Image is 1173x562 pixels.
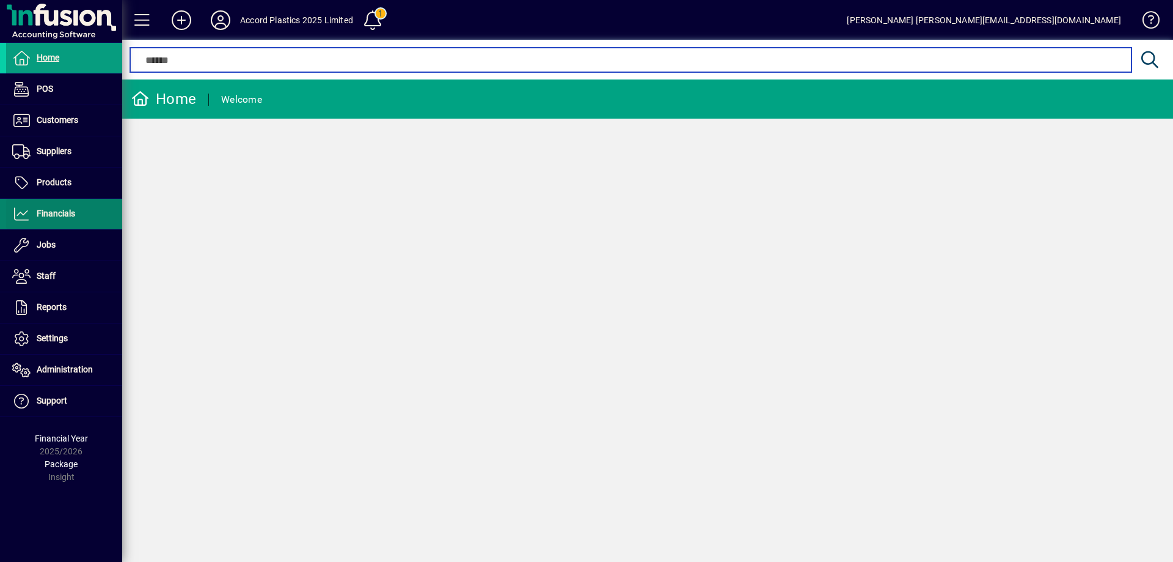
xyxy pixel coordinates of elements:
a: Reports [6,292,122,323]
span: Settings [37,333,68,343]
button: Add [162,9,201,31]
span: POS [37,84,53,94]
button: Profile [201,9,240,31]
span: Package [45,459,78,469]
span: Suppliers [37,146,71,156]
a: POS [6,74,122,105]
span: Reports [37,302,67,312]
span: Financials [37,209,75,218]
span: Support [37,396,67,405]
div: [PERSON_NAME] [PERSON_NAME][EMAIL_ADDRESS][DOMAIN_NAME] [847,10,1121,30]
a: Administration [6,355,122,385]
a: Knowledge Base [1133,2,1158,42]
span: Financial Year [35,434,88,443]
span: Home [37,53,59,62]
a: Jobs [6,230,122,261]
a: Support [6,386,122,416]
a: Financials [6,199,122,229]
div: Welcome [221,90,262,109]
span: Staff [37,271,56,281]
a: Staff [6,261,122,292]
span: Customers [37,115,78,125]
a: Customers [6,105,122,136]
div: Accord Plastics 2025 Limited [240,10,353,30]
span: Jobs [37,240,56,250]
span: Administration [37,364,93,374]
span: Products [37,177,71,187]
a: Settings [6,324,122,354]
div: Home [131,89,196,109]
a: Products [6,168,122,198]
a: Suppliers [6,136,122,167]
